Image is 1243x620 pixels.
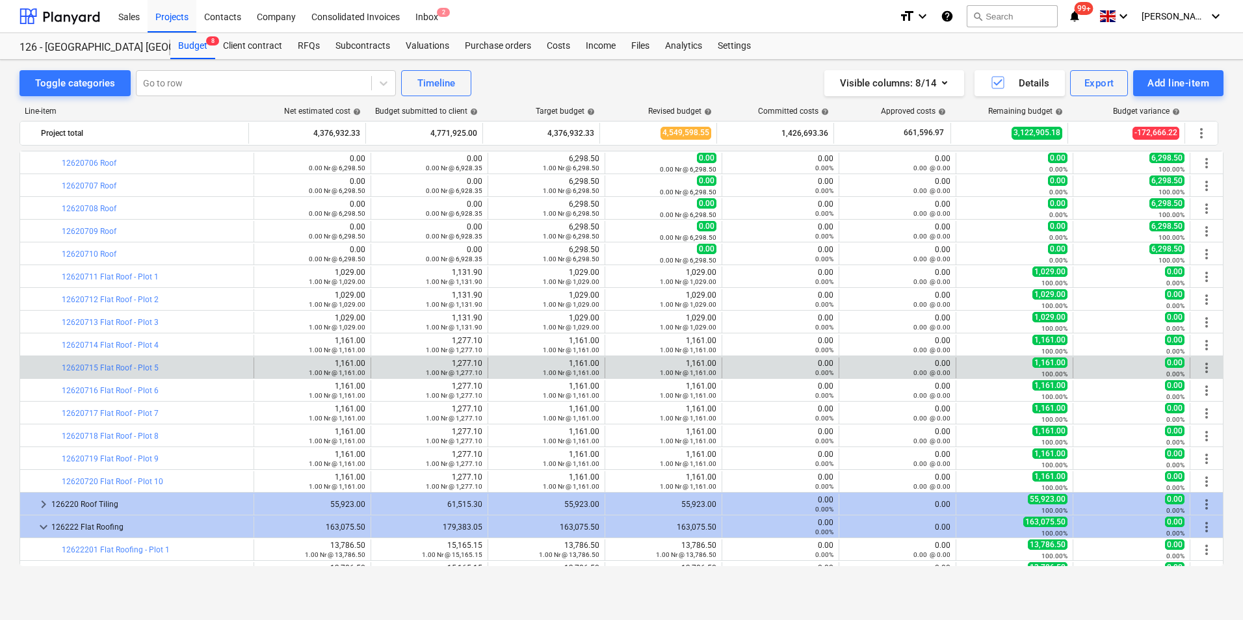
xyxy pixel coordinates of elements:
span: help [1053,108,1063,116]
a: 12620718 Flat Roof - Plot 8 [62,432,159,441]
div: 1,161.00 [259,404,365,422]
iframe: Chat Widget [1178,558,1243,620]
span: 3,122,905.18 [1012,127,1062,139]
a: 12620713 Flat Roof - Plot 3 [62,318,159,327]
a: Files [623,33,657,59]
div: Revised budget [648,107,712,116]
small: 1.00 Nr @ 1,029.00 [309,278,365,285]
small: 1.00 Nr @ 1,161.00 [309,369,365,376]
span: More actions [1199,269,1214,285]
small: 0.00% [815,346,833,354]
small: 1.00 Nr @ 1,161.00 [309,346,365,354]
small: 0.00 @ 0.00 [913,210,950,217]
div: 0.00 [376,222,482,240]
div: 0.00 [844,200,950,218]
span: 0.00 [1165,266,1184,277]
span: 1,029.00 [1032,312,1067,322]
div: 0.00 [376,245,482,263]
span: More actions [1199,519,1214,535]
a: 12620716 Flat Roof - Plot 6 [62,386,159,395]
div: 1,029.00 [610,268,716,286]
div: 0.00 [727,222,833,240]
small: 1.00 Nr @ 1,131.90 [426,324,482,331]
small: 0.00% [1166,348,1184,355]
div: 4,771,925.00 [371,123,477,144]
small: 1.00 Nr @ 1,029.00 [543,324,599,331]
a: 12620706 Roof [62,159,116,168]
div: 1,029.00 [493,268,599,286]
div: Budget [170,33,215,59]
div: Budget submitted to client [375,107,478,116]
small: 100.00% [1041,348,1067,355]
div: 0.00 [259,200,365,218]
span: 0.00 [1165,312,1184,322]
a: 12620708 Roof [62,204,116,213]
small: 1.00 Nr @ 1,161.00 [309,392,365,399]
small: 100.00% [1158,166,1184,173]
span: More actions [1199,246,1214,262]
button: Timeline [401,70,471,96]
span: help [1170,108,1180,116]
a: Settings [710,33,759,59]
small: 0.00 Nr @ 6,298.50 [660,188,716,196]
div: 6,298.50 [493,200,599,218]
a: 12620709 Roof [62,227,116,236]
i: keyboard_arrow_down [915,8,930,24]
div: 0.00 [376,200,482,218]
a: Purchase orders [457,33,539,59]
i: Knowledge base [941,8,954,24]
div: Income [578,33,623,59]
div: Valuations [398,33,457,59]
div: 1,277.10 [376,336,482,354]
span: 1,161.00 [1032,380,1067,391]
div: 0.00 [727,313,833,331]
span: 0.00 [697,244,716,254]
small: 1.00 Nr @ 1,029.00 [543,301,599,308]
small: 1.00 Nr @ 1,161.00 [543,346,599,354]
div: 0.00 [844,222,950,240]
small: 0.00 Nr @ 6,928.35 [426,187,482,194]
span: keyboard_arrow_right [36,497,51,512]
small: 0.00 @ 0.00 [913,324,950,331]
span: 6,298.50 [1149,175,1184,186]
div: Budget variance [1113,107,1180,116]
small: 0.00% [1166,302,1184,309]
div: Line-item [20,107,250,116]
span: More actions [1199,315,1214,330]
span: More actions [1199,474,1214,489]
small: 0.00 @ 0.00 [913,369,950,376]
span: search [973,11,983,21]
a: Analytics [657,33,710,59]
span: More actions [1199,224,1214,239]
small: 0.00% [815,324,833,331]
span: 0.00 [1165,335,1184,345]
div: 0.00 [259,222,365,240]
div: Committed costs [758,107,829,116]
div: 1,131.90 [376,313,482,331]
span: 6,298.50 [1149,198,1184,209]
div: 0.00 [727,200,833,218]
button: Visible columns:8/14 [824,70,964,96]
div: Add line-item [1147,75,1209,92]
span: help [584,108,595,116]
span: More actions [1199,542,1214,558]
span: help [936,108,946,116]
div: 1,161.00 [493,381,599,400]
small: 1.00 Nr @ 1,029.00 [660,324,716,331]
a: Subcontracts [328,33,398,59]
div: 0.00 [844,245,950,263]
small: 0.00% [1049,211,1067,218]
div: 1,029.00 [493,313,599,331]
a: 12620720 Flat Roof - Plot 10 [62,477,163,486]
div: 1,161.00 [610,381,716,400]
div: RFQs [290,33,328,59]
span: keyboard_arrow_down [36,519,51,535]
div: 1,131.90 [376,268,482,286]
small: 0.00 Nr @ 6,298.50 [309,164,365,172]
a: 12620715 Flat Roof - Plot 5 [62,363,159,372]
i: format_size [899,8,915,24]
span: More actions [1199,360,1214,376]
a: 12620712 Flat Roof - Plot 2 [62,295,159,304]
